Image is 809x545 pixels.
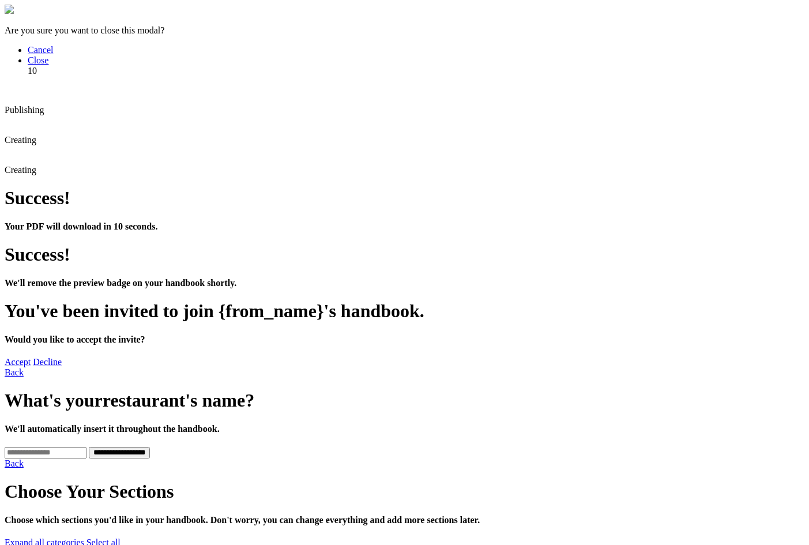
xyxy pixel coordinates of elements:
[5,278,804,288] h4: We'll remove the preview badge on your handbook shortly.
[5,25,804,36] p: Are you sure you want to close this modal?
[28,66,37,76] span: 10
[5,390,804,411] h1: What's your 's name?
[5,165,36,175] span: Creating
[5,244,804,265] h1: Success!
[28,55,48,65] a: Close
[5,515,804,525] h4: Choose which sections you'd like in your handbook. Don't worry, you can change everything and add...
[33,357,62,367] a: Decline
[5,300,804,322] h1: You've been invited to join {from_name}'s handbook.
[5,5,14,14] img: close-modal.svg
[5,105,44,115] span: Publishing
[5,187,804,209] h1: Success!
[5,367,24,377] a: Back
[5,334,804,345] h4: Would you like to accept the invite?
[5,458,24,468] a: Back
[5,424,804,434] h4: We'll automatically insert it throughout the handbook.
[103,390,185,411] span: restaurant
[28,45,53,55] a: Cancel
[5,221,804,232] h4: Your PDF will download in 10 seconds.
[5,135,36,145] span: Creating
[5,481,804,502] h1: Choose Your Sections
[5,357,31,367] a: Accept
